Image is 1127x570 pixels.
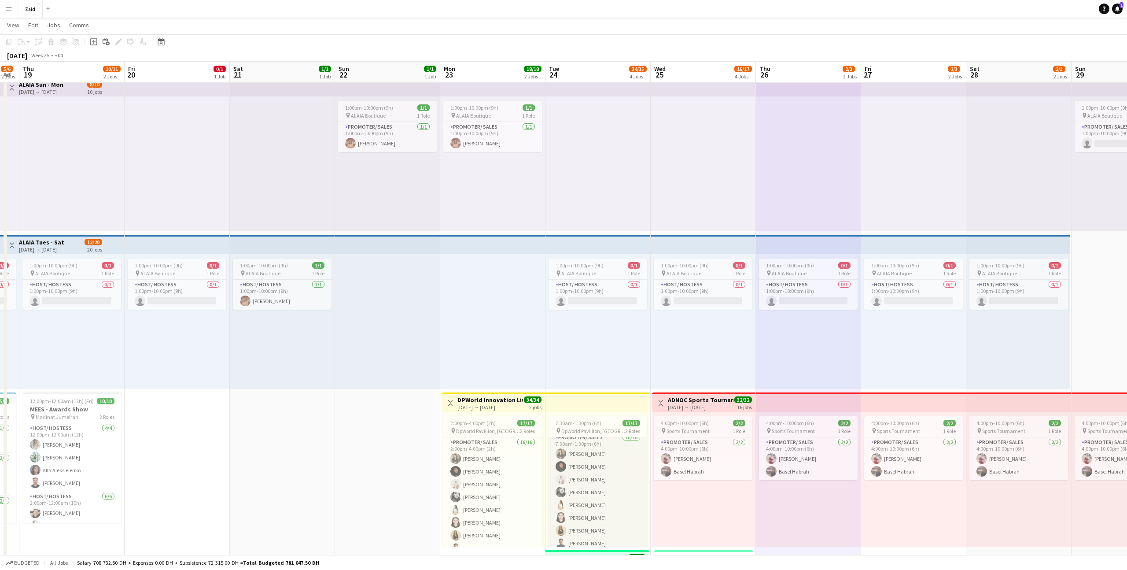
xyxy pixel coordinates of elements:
[549,280,647,310] app-card-role: Host/ Hostess0/11:00pm-10:00pm (9h)
[312,262,324,269] span: 1/1
[87,245,102,253] div: 20 jobs
[549,416,647,547] app-job-card: 7:30am-1:30pm (6h)17/17 DpWorld Pavillion, [GEOGRAPHIC_DATA]2 RolesPromoter/ Sales16/167:30am-1:3...
[654,437,752,480] app-card-role: Promoter/ Sales2/24:00pm-10:00pm (6h)[PERSON_NAME]Basel Habrah
[759,280,858,310] app-card-role: Host/ Hostess0/11:00pm-10:00pm (9h)
[838,428,851,434] span: 1 Role
[943,428,956,434] span: 1 Role
[667,270,701,277] span: ALAIA Boutique
[864,416,963,480] div: 4:00pm-10:00pm (6h)2/2 Sports Tournament1 RolePromoter/ Sales2/24:00pm-10:00pm (6h)[PERSON_NAME]B...
[23,423,122,492] app-card-role: Host/ Hostess4/412:00pm-12:00am (12h)[PERSON_NAME][PERSON_NAME]Alla Aleksieienko[PERSON_NAME]
[667,428,710,434] span: Sports Tournament
[97,398,114,404] span: 10/10
[969,416,1068,480] div: 4:00pm-10:00pm (6h)2/2 Sports Tournament1 RolePromoter/ Sales2/24:00pm-10:00pm (6h)[PERSON_NAME]B...
[976,420,1024,426] span: 4:00pm-10:00pm (6h)
[976,262,1024,269] span: 1:00pm-10:00pm (9h)
[654,416,752,480] div: 4:00pm-10:00pm (6h)2/2 Sports Tournament1 RolePromoter/ Sales2/24:00pm-10:00pm (6h)[PERSON_NAME]B...
[970,65,980,73] span: Sat
[233,280,331,310] app-card-role: Host/ Hostess1/11:00pm-10:00pm (9h)[PERSON_NAME]
[443,101,542,152] div: 1:00pm-10:00pm (9h)1/1 ALAIA Boutique1 RolePromoter/ Sales1/11:00pm-10:00pm (9h)[PERSON_NAME]
[103,73,120,80] div: 2 Jobs
[948,66,960,72] span: 2/3
[943,262,956,269] span: 0/1
[128,259,226,310] app-job-card: 1:00pm-10:00pm (9h)0/1 ALAIA Boutique1 RoleHost/ Hostess0/11:00pm-10:00pm (9h)
[654,280,752,310] app-card-role: Host/ Hostess0/11:00pm-10:00pm (9h)
[735,73,751,80] div: 4 Jobs
[865,65,872,73] span: Fri
[232,70,243,80] span: 21
[240,262,288,269] span: 1:00pm-10:00pm (9h)
[442,70,455,80] span: 23
[23,65,34,73] span: Thu
[969,437,1068,480] app-card-role: Promoter/ Sales2/24:00pm-10:00pm (6h)[PERSON_NAME]Basel Habrah
[1075,65,1086,73] span: Sun
[863,70,872,80] span: 27
[35,270,70,277] span: ALAIA Boutique
[127,70,135,80] span: 20
[443,416,542,547] div: 2:00pm-4:00pm (2h)17/17 DpWorld Pavillion, [GEOGRAPHIC_DATA]2 RolesPromoter/ Sales16/162:00pm-4:0...
[982,428,1025,434] span: Sports Tournament
[1112,4,1123,14] a: 1
[668,396,733,404] h3: ADNOC Sports Tournament
[529,403,541,411] div: 2 jobs
[7,21,19,29] span: View
[524,396,541,403] span: 34/34
[1053,66,1065,72] span: 2/3
[85,239,102,245] span: 12/20
[522,112,535,119] span: 1 Role
[661,420,709,426] span: 4:00pm-10:00pm (6h)
[661,262,709,269] span: 1:00pm-10:00pm (9h)
[22,70,34,80] span: 19
[668,404,733,411] div: [DATE] → [DATE]
[838,262,851,269] span: 0/1
[1048,270,1061,277] span: 1 Role
[246,270,280,277] span: ALAIA Boutique
[1049,420,1061,426] span: 2/2
[1,66,13,72] span: 5/6
[627,270,640,277] span: 1 Role
[524,73,541,80] div: 2 Jobs
[1087,112,1122,119] span: ALAIA Boutique
[233,65,243,73] span: Sat
[737,403,752,411] div: 16 jobs
[351,112,386,119] span: ALAIA Boutique
[843,66,855,72] span: 2/3
[1049,262,1061,269] span: 0/1
[948,73,962,80] div: 2 Jobs
[140,270,175,277] span: ALAIA Boutique
[47,21,60,29] span: Jobs
[233,259,331,310] app-job-card: 1:00pm-10:00pm (9h)1/1 ALAIA Boutique1 RoleHost/ Hostess1/11:00pm-10:00pm (9h)[PERSON_NAME]
[877,428,920,434] span: Sports Tournament
[19,238,64,246] h3: ALAIA Tues - Sat
[969,259,1068,310] app-job-card: 1:00pm-10:00pm (9h)0/1 ALAIA Boutique1 RoleHost/ Hostess0/11:00pm-10:00pm (9h)
[36,414,78,420] span: Madinat Jumeirah
[561,270,596,277] span: ALAIA Boutique
[19,89,63,95] div: [DATE] → [DATE]
[30,398,94,404] span: 12:00pm-12:00am (12h) (Fri)
[549,259,647,310] div: 1:00pm-10:00pm (9h)0/1 ALAIA Boutique1 RoleHost/ Hostess0/11:00pm-10:00pm (9h)
[766,420,814,426] span: 4:00pm-10:00pm (6h)
[4,19,23,31] a: View
[345,104,393,111] span: 1:00pm-10:00pm (9h)
[214,66,226,72] span: 0/1
[29,52,51,59] span: Week 25
[871,262,919,269] span: 1:00pm-10:00pm (9h)
[312,270,324,277] span: 1 Role
[734,396,752,403] span: 32/32
[871,420,919,426] span: 4:00pm-10:00pm (6h)
[457,404,523,411] div: [DATE] → [DATE]
[864,437,963,480] app-card-role: Promoter/ Sales2/24:00pm-10:00pm (6h)[PERSON_NAME]Basel Habrah
[101,270,114,277] span: 1 Role
[424,73,436,80] div: 1 Job
[629,66,647,72] span: 34/35
[18,0,43,18] button: Zaid
[338,101,437,152] div: 1:00pm-10:00pm (9h)1/1 ALAIA Boutique1 RolePromoter/ Sales1/11:00pm-10:00pm (9h)[PERSON_NAME]
[25,19,42,31] a: Edit
[561,554,602,562] h3: Cisco Connect
[734,66,752,72] span: 16/17
[4,558,41,568] button: Budgeted
[456,428,520,434] span: DpWorld Pavillion, [GEOGRAPHIC_DATA]
[23,392,122,523] div: 12:00pm-12:00am (12h) (Fri)10/10MEES - Awards Show Madinat Jumeirah2 RolesHost/ Hostess4/412:00pm...
[759,416,858,480] div: 4:00pm-10:00pm (6h)2/2 Sports Tournament1 RolePromoter/ Sales2/24:00pm-10:00pm (6h)[PERSON_NAME]B...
